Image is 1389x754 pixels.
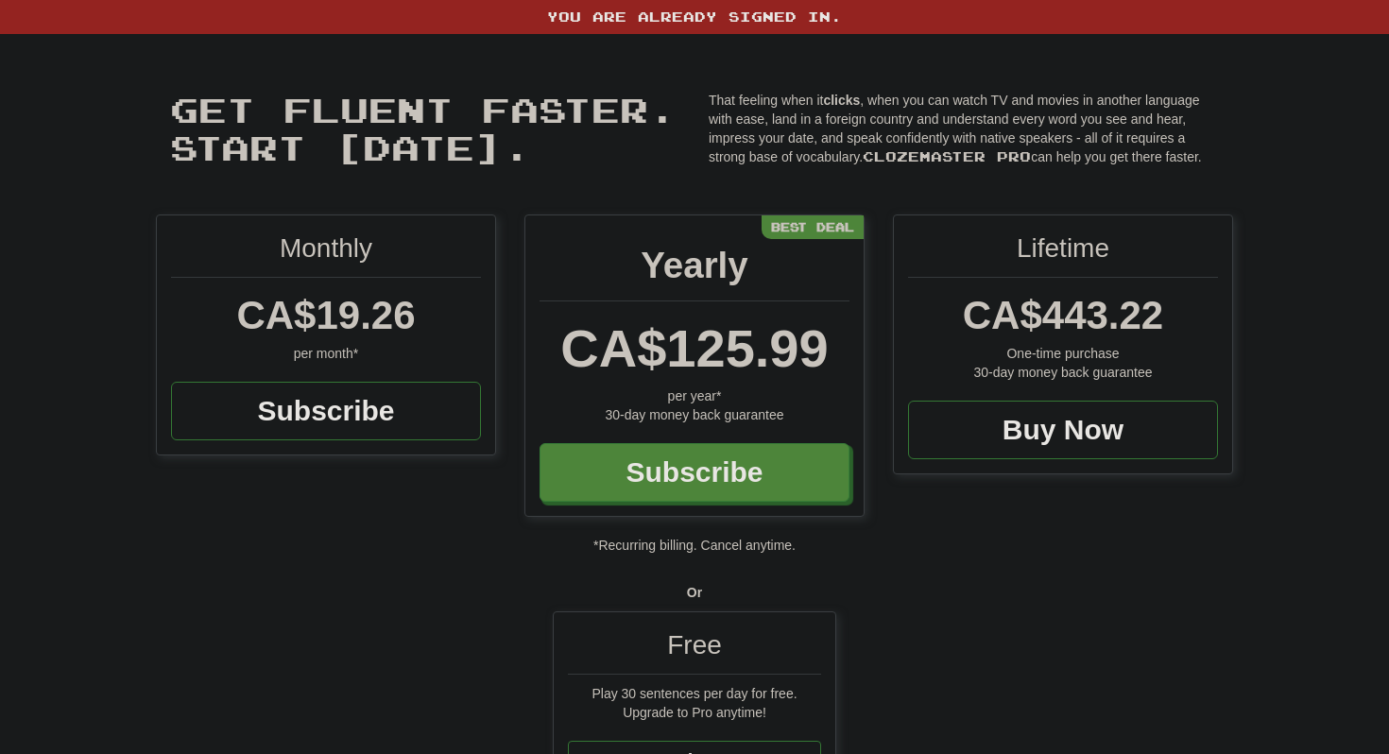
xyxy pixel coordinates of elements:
a: Subscribe [540,443,849,502]
div: Best Deal [762,215,864,239]
div: Upgrade to Pro anytime! [568,703,821,722]
div: Yearly [540,239,849,301]
a: Buy Now [908,401,1218,459]
strong: Or [687,585,702,600]
span: CA$125.99 [560,318,828,378]
div: Lifetime [908,230,1218,278]
div: One-time purchase [908,344,1218,363]
div: per month* [171,344,481,363]
div: per year* [540,386,849,405]
span: Clozemaster Pro [863,148,1031,164]
p: That feeling when it , when you can watch TV and movies in another language with ease, land in a ... [709,91,1219,166]
span: Get fluent faster. Start [DATE]. [170,89,677,167]
span: CA$443.22 [963,293,1163,337]
div: Play 30 sentences per day for free. [568,684,821,703]
div: Monthly [171,230,481,278]
div: Free [568,626,821,675]
strong: clicks [823,93,860,108]
div: 30-day money back guarantee [540,405,849,424]
span: CA$19.26 [236,293,415,337]
div: 30-day money back guarantee [908,363,1218,382]
a: Subscribe [171,382,481,440]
